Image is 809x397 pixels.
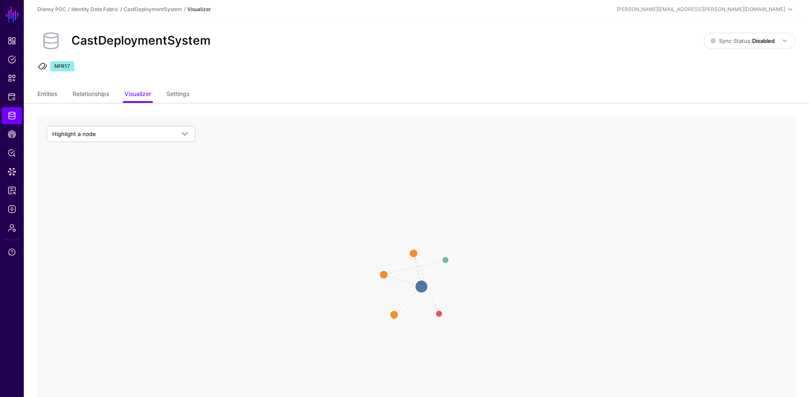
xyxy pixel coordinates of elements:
div: [PERSON_NAME][EMAIL_ADDRESS][PERSON_NAME][DOMAIN_NAME] [617,6,785,13]
a: Entities [37,87,57,103]
span: Reports [8,186,16,195]
a: Data Lens [2,163,22,180]
span: Data Lens [8,167,16,176]
span: Highlight a node [52,130,96,137]
a: Visualizer [124,87,151,103]
span: Policies [8,55,16,64]
a: Admin [2,219,22,236]
a: Protected Systems [2,88,22,105]
a: Reports [2,182,22,199]
span: NFR17 [50,61,74,71]
strong: Visualizer [187,6,211,12]
span: Identity Data Fabric [8,111,16,120]
a: Identity Data Fabric [2,107,22,124]
a: SGNL [5,5,20,24]
strong: Disabled [752,37,775,44]
span: Protected Systems [8,93,16,101]
span: Snippets [8,74,16,82]
a: CAEP Hub [2,126,22,143]
span: Sync Status: [710,37,775,44]
a: CastDeploymentSystem [124,6,182,12]
div: / [66,6,71,13]
a: Identity Data Fabric [71,6,118,12]
span: Logs [8,205,16,213]
a: Relationships [73,87,109,103]
span: Admin [8,224,16,232]
span: Support [8,248,16,256]
a: Settings [166,87,189,103]
span: Policy Lens [8,149,16,157]
span: CAEP Hub [8,130,16,139]
h2: CastDeploymentSystem [71,34,211,48]
a: Logs [2,201,22,218]
a: Snippets [2,70,22,87]
a: Dashboard [2,32,22,49]
a: Policies [2,51,22,68]
a: Policy Lens [2,145,22,162]
span: Dashboard [8,37,16,45]
div: / [182,6,187,13]
div: / [118,6,124,13]
a: Disney POC [37,6,66,12]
